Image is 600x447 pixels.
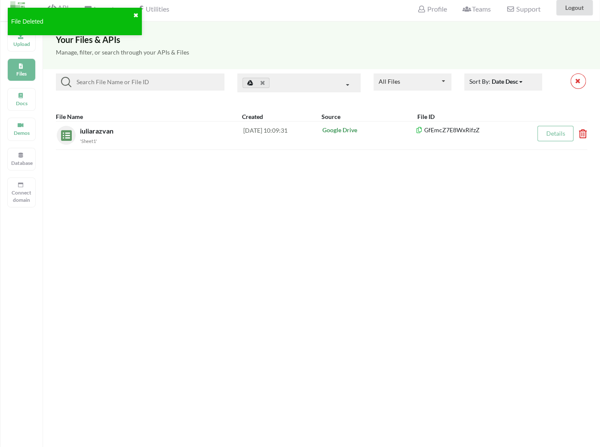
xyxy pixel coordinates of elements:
[417,113,434,120] b: File ID
[56,49,587,56] h5: Manage, filter, or search through your APIs & Files
[56,113,83,120] b: File Name
[136,5,169,13] span: Utilities
[57,126,72,141] img: sheets.7a1b7961.svg
[80,127,115,135] span: iuliarazvan
[322,126,416,134] p: Google Drive
[133,11,138,20] button: close
[417,5,447,13] span: Profile
[11,189,32,204] p: Connect domain
[80,138,97,144] small: 'Sheet1'
[11,17,133,26] div: File Deleted
[84,5,120,13] span: Importer
[416,126,531,134] p: GfEmcZ7E8WxRifzZ
[61,77,71,87] img: searchIcon.svg
[537,126,573,141] button: Details
[11,70,32,77] p: Files
[11,100,32,107] p: Docs
[11,40,32,48] p: Upload
[462,5,491,13] span: Teams
[546,130,565,137] a: Details
[10,1,25,16] img: LogoIcon.png
[379,79,400,85] div: All Files
[492,77,518,86] div: Date Desc
[48,3,68,12] span: API
[56,34,587,45] h3: Your Files & APIs
[243,126,321,145] div: [DATE] 10:09:31
[11,129,32,137] p: Demos
[469,78,524,85] span: Sort By:
[71,77,221,87] input: Search File Name or File ID
[321,113,340,120] b: Source
[506,6,540,12] span: Support
[11,159,32,167] p: Database
[242,113,263,120] b: Created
